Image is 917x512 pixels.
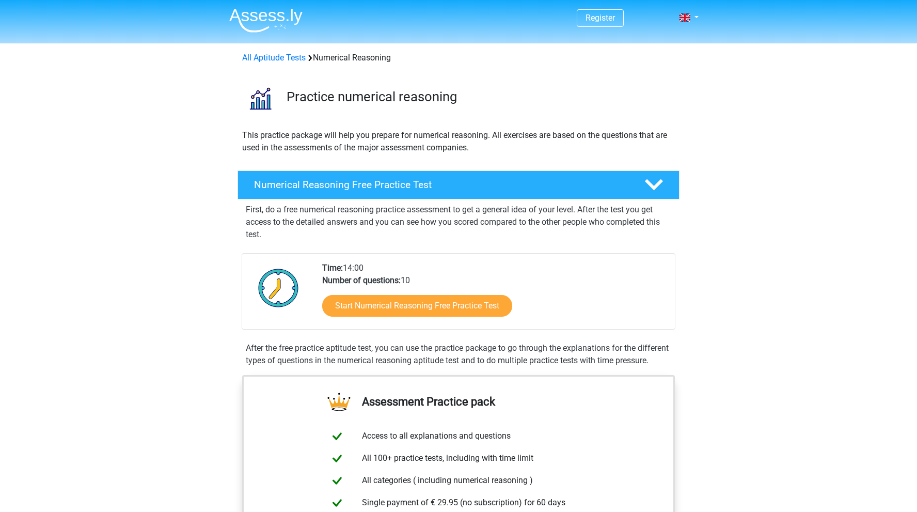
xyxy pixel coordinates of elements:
[254,179,628,191] h4: Numerical Reasoning Free Practice Test
[246,204,671,241] p: First, do a free numerical reasoning practice assessment to get a general idea of your level. Aft...
[322,275,401,285] b: Number of questions:
[238,76,282,120] img: numerical reasoning
[229,8,303,33] img: Assessly
[252,262,305,314] img: Clock
[586,13,615,23] a: Register
[242,129,675,154] p: This practice package will help you prepare for numerical reasoning. All exercises are based on t...
[287,89,671,105] h3: Practice numerical reasoning
[322,295,512,317] a: Start Numerical Reasoning Free Practice Test
[242,53,306,63] a: All Aptitude Tests
[233,170,684,199] a: Numerical Reasoning Free Practice Test
[314,262,674,329] div: 14:00 10
[242,342,675,367] div: After the free practice aptitude test, you can use the practice package to go through the explana...
[322,263,343,273] b: Time:
[238,52,679,64] div: Numerical Reasoning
